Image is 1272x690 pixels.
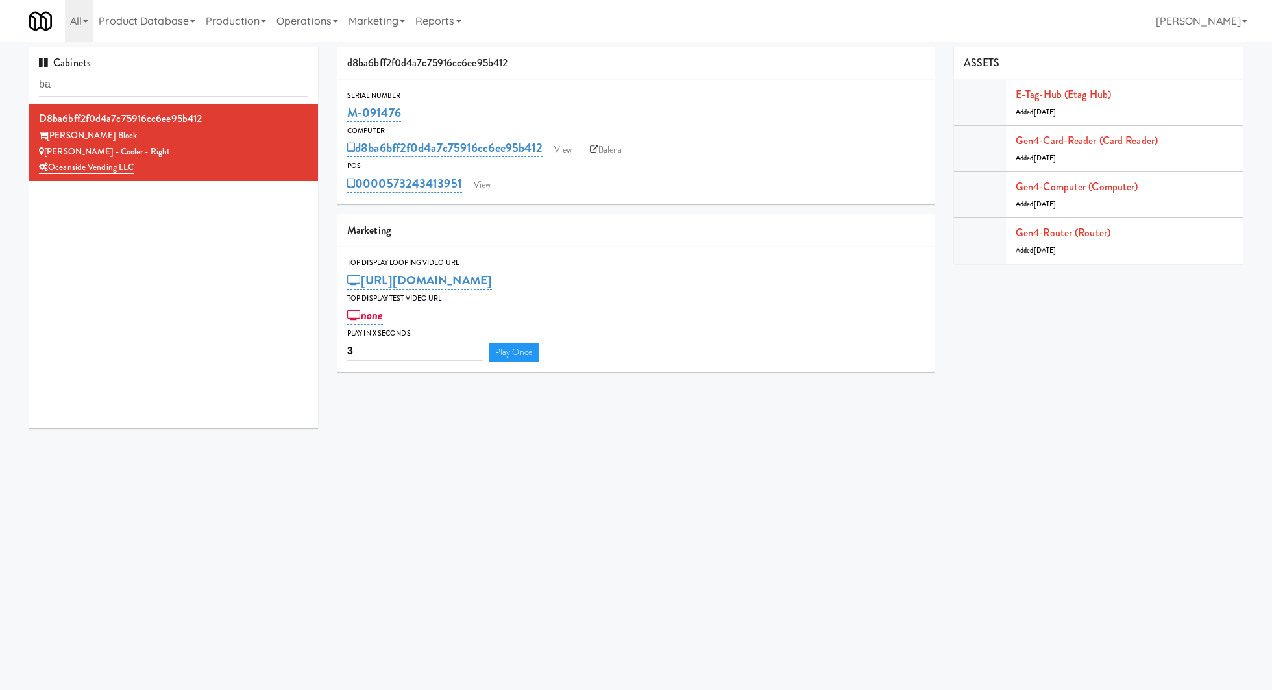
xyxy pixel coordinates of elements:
span: [DATE] [1034,153,1057,163]
div: d8ba6bff2f0d4a7c75916cc6ee95b412 [337,47,935,80]
a: Gen4-card-reader (Card Reader) [1016,133,1158,148]
div: Top Display Test Video Url [347,292,925,305]
div: POS [347,160,925,173]
div: Play in X seconds [347,327,925,340]
a: Play Once [489,343,539,362]
a: Balena [583,140,629,160]
span: Added [1016,245,1056,255]
a: Gen4-router (Router) [1016,225,1110,240]
span: ASSETS [964,55,1000,70]
a: [URL][DOMAIN_NAME] [347,271,492,290]
img: Micromart [29,10,52,32]
a: E-tag-hub (Etag Hub) [1016,87,1111,102]
a: Oceanside Vending LLC [39,161,134,174]
li: d8ba6bff2f0d4a7c75916cc6ee95b412[PERSON_NAME] Block [PERSON_NAME] - Cooler - RightOceanside Vendi... [29,104,318,181]
span: Marketing [347,223,391,238]
span: Added [1016,107,1056,117]
span: Cabinets [39,55,91,70]
a: [PERSON_NAME] - Cooler - Right [39,145,170,158]
a: View [548,140,578,160]
span: Added [1016,153,1056,163]
a: d8ba6bff2f0d4a7c75916cc6ee95b412 [347,139,543,157]
div: d8ba6bff2f0d4a7c75916cc6ee95b412 [39,109,308,129]
input: Search cabinets [39,73,308,97]
div: Serial Number [347,90,925,103]
a: none [347,306,383,325]
a: 0000573243413951 [347,175,462,193]
span: Added [1016,199,1056,209]
a: M-091476 [347,104,401,122]
div: Top Display Looping Video Url [347,256,925,269]
a: View [467,175,497,195]
div: Computer [347,125,925,138]
div: [PERSON_NAME] Block [39,128,308,144]
a: Gen4-computer (Computer) [1016,179,1138,194]
span: [DATE] [1034,107,1057,117]
span: [DATE] [1034,245,1057,255]
span: [DATE] [1034,199,1057,209]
